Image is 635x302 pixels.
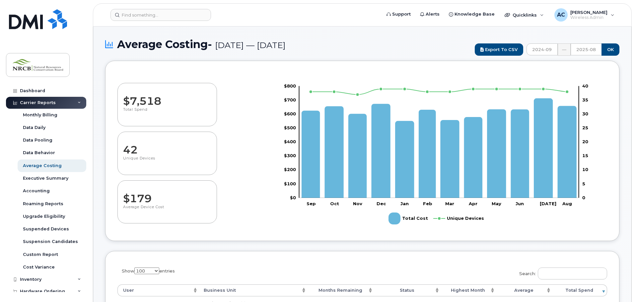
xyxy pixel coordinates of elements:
[552,284,607,296] th: Total Spend: activate to sort column ascending
[388,210,484,227] g: Legend
[284,111,296,116] tspan: $600
[284,139,296,145] g: $0
[284,153,296,158] g: $0
[388,210,428,227] g: Total Cost
[582,153,588,158] tspan: 15
[374,284,440,296] th: Status: activate to sort column ascending
[284,181,296,186] tspan: $100
[582,83,588,89] tspan: 40
[215,40,286,50] span: [DATE] — [DATE]
[582,97,588,102] tspan: 35
[445,201,454,206] tspan: Mar
[123,205,211,216] p: Average Device Cost
[302,98,577,198] g: Total Cost
[284,125,296,130] g: $0
[538,268,607,279] input: Search:
[284,83,588,227] g: Chart
[134,268,159,274] select: Showentries
[284,167,296,172] g: $0
[123,137,211,156] dd: 42
[117,263,175,276] label: Show entries
[123,89,211,107] dd: $7,518
[433,210,484,227] g: Unique Devices
[468,201,477,206] tspan: Apr
[582,167,588,172] tspan: 10
[601,43,619,56] input: OK
[582,139,588,145] tspan: 20
[515,263,607,282] label: Search:
[440,284,496,296] th: Highest Month: activate to sort column ascending
[284,83,296,89] g: $0
[558,43,571,56] div: —
[571,43,602,55] input: TO
[284,111,296,116] g: $0
[123,156,211,168] p: Unique Devices
[208,38,212,51] span: -
[284,181,296,186] g: $0
[492,201,501,206] tspan: May
[307,284,374,296] th: Months Remaining: activate to sort column ascending
[123,186,211,205] dd: $179
[330,201,339,206] tspan: Oct
[117,284,198,296] th: User: activate to sort column ascending
[400,201,409,206] tspan: Jan
[284,125,296,130] tspan: $500
[582,111,588,116] tspan: 30
[307,201,316,206] tspan: Sep
[562,201,572,206] tspan: Aug
[284,167,296,172] tspan: $200
[353,201,362,206] tspan: Nov
[117,38,286,50] span: Average Costing
[284,97,296,102] tspan: $700
[123,107,211,119] p: Total Spend
[284,153,296,158] tspan: $300
[284,83,296,89] tspan: $800
[540,201,556,206] tspan: [DATE]
[582,195,585,200] tspan: 0
[527,43,558,55] input: FROM
[377,201,386,206] tspan: Dec
[582,181,585,186] tspan: 5
[516,201,524,206] tspan: Jun
[423,201,432,206] tspan: Feb
[198,284,307,296] th: Business Unit: activate to sort column ascending
[284,139,296,145] tspan: $400
[290,195,296,200] tspan: $0
[475,43,523,56] a: Export to CSV
[284,97,296,102] g: $0
[496,284,552,296] th: Average: activate to sort column ascending
[582,125,588,130] tspan: 25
